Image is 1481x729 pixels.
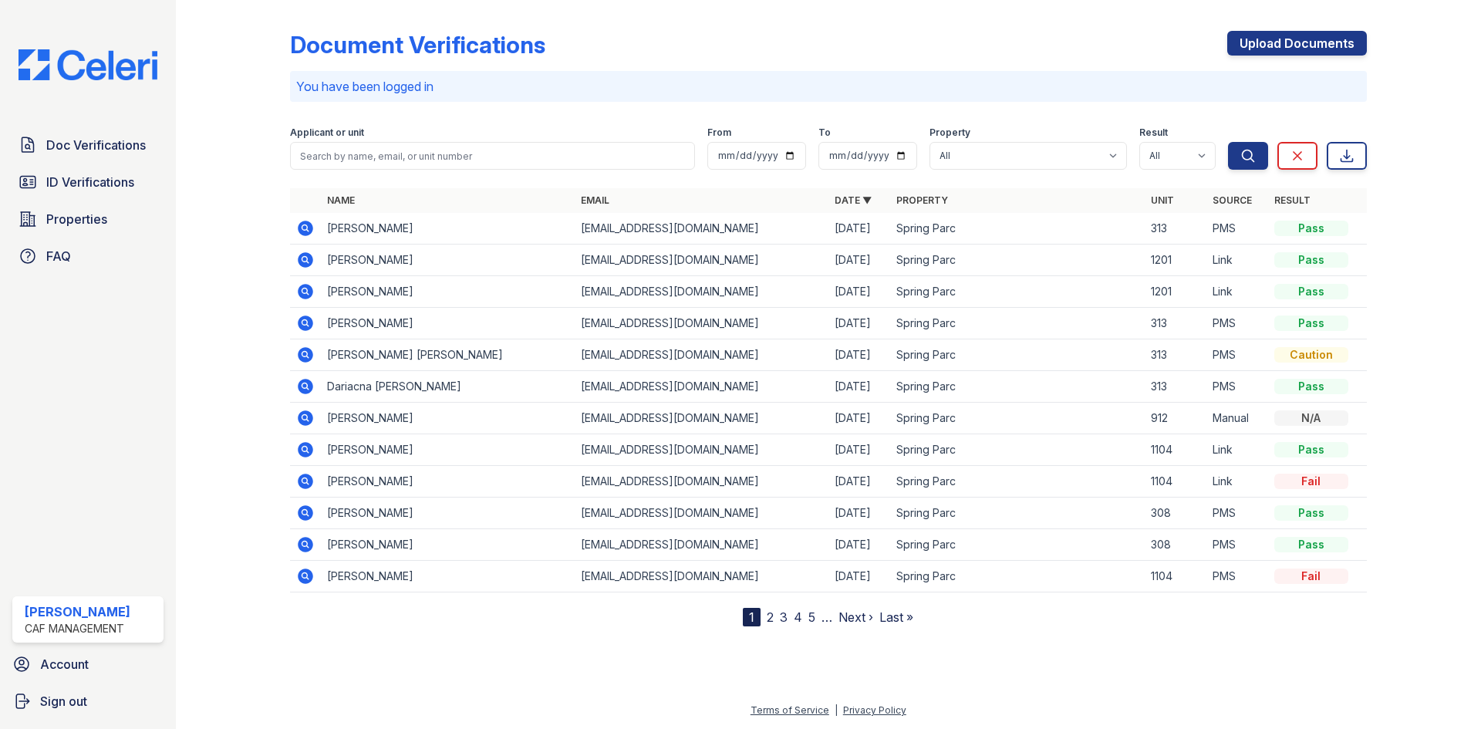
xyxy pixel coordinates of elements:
a: Result [1274,194,1311,206]
td: PMS [1206,339,1268,371]
div: Pass [1274,442,1348,457]
td: [EMAIL_ADDRESS][DOMAIN_NAME] [575,308,828,339]
td: Spring Parc [890,529,1144,561]
span: Sign out [40,692,87,710]
td: Manual [1206,403,1268,434]
td: [PERSON_NAME] [321,561,575,592]
span: Properties [46,210,107,228]
td: [DATE] [828,339,890,371]
td: Spring Parc [890,466,1144,498]
div: [PERSON_NAME] [25,602,130,621]
td: PMS [1206,561,1268,592]
td: Spring Parc [890,498,1144,529]
div: Fail [1274,474,1348,489]
a: ID Verifications [12,167,164,197]
td: [PERSON_NAME] [321,498,575,529]
a: FAQ [12,241,164,272]
img: CE_Logo_Blue-a8612792a0a2168367f1c8372b55b34899dd931a85d93a1a3d3e32e68fde9ad4.png [6,49,170,80]
td: [PERSON_NAME] [321,213,575,245]
td: 313 [1145,213,1206,245]
td: Link [1206,434,1268,466]
td: Spring Parc [890,403,1144,434]
td: PMS [1206,371,1268,403]
td: [PERSON_NAME] [321,434,575,466]
td: [EMAIL_ADDRESS][DOMAIN_NAME] [575,245,828,276]
td: [EMAIL_ADDRESS][DOMAIN_NAME] [575,529,828,561]
a: Property [896,194,948,206]
a: Date ▼ [835,194,872,206]
label: Applicant or unit [290,127,364,139]
td: [DATE] [828,561,890,592]
a: Next › [838,609,873,625]
div: Pass [1274,316,1348,331]
td: [DATE] [828,466,890,498]
td: [EMAIL_ADDRESS][DOMAIN_NAME] [575,561,828,592]
a: Name [327,194,355,206]
td: PMS [1206,498,1268,529]
div: N/A [1274,410,1348,426]
a: Source [1213,194,1252,206]
td: [PERSON_NAME] [321,529,575,561]
td: Link [1206,276,1268,308]
p: You have been logged in [296,77,1361,96]
td: [DATE] [828,529,890,561]
a: 2 [767,609,774,625]
div: Pass [1274,252,1348,268]
a: Terms of Service [751,704,829,716]
td: 308 [1145,529,1206,561]
td: 313 [1145,371,1206,403]
td: [EMAIL_ADDRESS][DOMAIN_NAME] [575,276,828,308]
td: [EMAIL_ADDRESS][DOMAIN_NAME] [575,466,828,498]
td: [PERSON_NAME] [321,276,575,308]
a: 4 [794,609,802,625]
td: [EMAIL_ADDRESS][DOMAIN_NAME] [575,339,828,371]
div: Pass [1274,379,1348,394]
a: Unit [1151,194,1174,206]
div: Caution [1274,347,1348,363]
td: [PERSON_NAME] [321,308,575,339]
td: Dariacna [PERSON_NAME] [321,371,575,403]
td: [DATE] [828,308,890,339]
input: Search by name, email, or unit number [290,142,695,170]
td: [PERSON_NAME] [321,245,575,276]
td: 1104 [1145,466,1206,498]
td: Spring Parc [890,276,1144,308]
a: Upload Documents [1227,31,1367,56]
a: Doc Verifications [12,130,164,160]
div: Pass [1274,284,1348,299]
td: [DATE] [828,245,890,276]
td: [DATE] [828,403,890,434]
td: Spring Parc [890,213,1144,245]
td: Spring Parc [890,245,1144,276]
td: [EMAIL_ADDRESS][DOMAIN_NAME] [575,498,828,529]
div: Pass [1274,221,1348,236]
td: Link [1206,245,1268,276]
td: 1104 [1145,434,1206,466]
td: 1201 [1145,245,1206,276]
label: To [818,127,831,139]
label: Property [929,127,970,139]
div: CAF Management [25,621,130,636]
td: [PERSON_NAME] [321,403,575,434]
a: Properties [12,204,164,235]
span: Account [40,655,89,673]
div: Fail [1274,569,1348,584]
td: [EMAIL_ADDRESS][DOMAIN_NAME] [575,371,828,403]
td: Spring Parc [890,371,1144,403]
td: 1201 [1145,276,1206,308]
a: Privacy Policy [843,704,906,716]
div: 1 [743,608,761,626]
td: 313 [1145,308,1206,339]
td: Link [1206,466,1268,498]
a: Email [581,194,609,206]
td: 1104 [1145,561,1206,592]
a: Last » [879,609,913,625]
td: [DATE] [828,213,890,245]
td: Spring Parc [890,339,1144,371]
a: Sign out [6,686,170,717]
span: ID Verifications [46,173,134,191]
td: PMS [1206,213,1268,245]
a: 5 [808,609,815,625]
div: | [835,704,838,716]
